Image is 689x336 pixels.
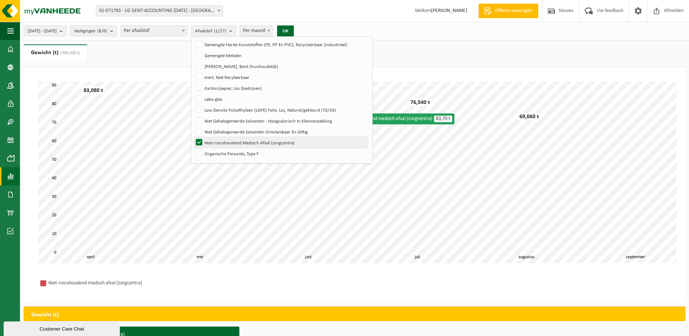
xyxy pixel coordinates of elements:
[82,87,105,94] div: 83,080 t
[24,307,66,323] h2: Gewicht (t)
[434,116,452,122] span: 83,70 t
[74,26,107,37] span: Vestigingen
[24,44,87,61] a: Gewicht (t)
[70,25,117,36] button: Vestigingen(8/8)
[121,26,187,36] span: Per afvalstof
[28,26,57,37] span: [DATE] - [DATE]
[194,115,368,126] label: Niet Gehalogeneerde Solventen - Hoogcalorisch In Kleinverpakking
[194,83,368,93] label: Karton/papier, Los (bedrijven)
[194,93,368,104] label: Labo-glas
[195,26,226,37] span: Afvalstof
[194,104,368,115] label: Low Density Polyethyleen (LDPE) Folie, Los, Naturel/gekleurd (70/30)
[240,25,273,36] span: Per maand
[478,4,538,18] a: Offerte aanvragen
[409,99,432,106] div: 76,540 t
[194,126,368,137] label: Niet Gehalogeneerde Solventen Ontvlambaar En Giftig
[97,29,107,33] count: (8/8)
[96,6,223,16] span: 01-071765 - UZ GENT-ACCOUNTING 0 BC - GENT
[121,25,187,36] span: Per afvalstof
[191,85,214,92] div: 84,020 t
[214,29,226,33] count: (1/27)
[194,148,368,159] label: Organische Peroxide, Type F
[194,137,368,148] label: Niet-risicohoudend Medisch Afval (zorgcentra)
[194,39,368,50] label: Gemengde Harde Kunststoffen (PE, PP En PVC), Recycleerbaar (industrieel)
[518,113,541,120] div: 69,060 t
[96,5,223,16] span: 01-071765 - UZ GENT-ACCOUNTING 0 BC - GENT
[240,26,272,36] span: Per maand
[493,7,535,15] span: Offerte aanvragen
[194,159,368,170] label: PMD (Plastiek, Metaal, Drankkartons) (bedrijven)
[277,25,294,37] button: OK
[4,320,121,336] iframe: chat widget
[194,72,368,83] label: Inert, Niet Recyleerbaar
[194,61,368,72] label: [PERSON_NAME], Bont (huishoudelijk)
[431,8,467,13] strong: [PERSON_NAME]
[191,25,236,36] button: Afvalstof(1/27)
[194,50,368,61] label: Gemengde Metalen
[48,279,143,288] div: Niet-risicohoudend medisch afval (zorgcentra)
[336,113,454,124] div: Niet-risicohoudend medisch afval (zorgcentra)
[58,51,80,55] span: (396,400 t)
[24,25,66,36] button: [DATE] - [DATE]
